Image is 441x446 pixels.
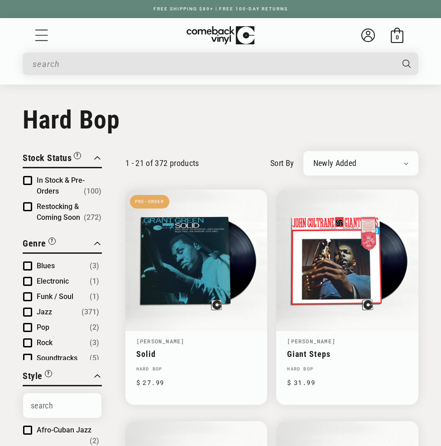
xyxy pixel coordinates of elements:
[37,261,55,270] span: Blues
[37,426,91,434] span: Afro-Cuban Jazz
[90,322,99,333] span: Number of products: (2)
[37,354,77,362] span: Soundtracks
[23,393,101,418] input: Search Options
[270,157,294,169] label: sort by
[84,186,101,197] span: Number of products: (100)
[187,26,254,45] img: ComebackVinyl.com
[90,261,99,271] span: Number of products: (3)
[34,28,49,43] summary: Menu
[90,353,99,364] span: Number of products: (5)
[287,337,336,345] a: [PERSON_NAME]
[37,202,80,222] span: Restocking & Coming Soon
[37,323,49,332] span: Pop
[37,292,73,301] span: Funk / Soul
[136,337,185,345] a: [PERSON_NAME]
[33,55,393,73] input: When autocomplete results are available use up and down arrows to review and enter to select
[136,349,257,359] a: Solid
[90,291,99,302] span: Number of products: (1)
[90,337,99,348] span: Number of products: (3)
[90,276,99,287] span: Number of products: (1)
[84,212,101,223] span: Number of products: (272)
[125,158,199,168] p: 1 - 21 of 372 products
[81,307,99,318] span: Number of products: (371)
[394,52,419,75] button: Search
[144,6,297,11] a: FREE SHIPPING $89+ | FREE 100-DAY RETURNS
[23,369,52,385] button: Filter by Style
[37,176,85,195] span: In Stock & Pre-Orders
[23,105,418,135] h1: Hard Bop
[23,238,46,249] span: Genre
[37,308,52,316] span: Jazz
[23,152,72,163] span: Stock Status
[287,349,407,359] a: Giant Steps
[37,277,69,285] span: Electronic
[23,52,418,75] div: Search
[396,34,399,41] span: 0
[23,237,56,252] button: Filter by Genre
[37,338,53,347] span: Rock
[23,370,43,381] span: Style
[23,151,81,167] button: Filter by Stock Status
